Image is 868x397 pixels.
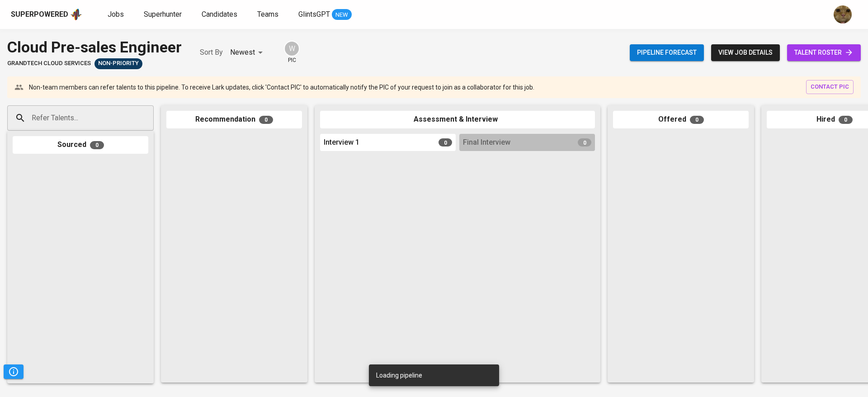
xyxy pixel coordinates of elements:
div: Superpowered [11,9,68,20]
a: GlintsGPT NEW [298,9,352,20]
span: Candidates [202,10,237,19]
div: Loading pipeline [376,367,422,383]
p: Newest [230,47,255,58]
a: Superpoweredapp logo [11,8,82,21]
div: Sufficient Talents in Pipeline [94,58,142,69]
a: Superhunter [144,9,184,20]
button: view job details [711,44,780,61]
div: Offered [613,111,749,128]
img: ec6c0910-f960-4a00-a8f8-c5744e41279e.jpg [834,5,852,24]
span: 0 [259,116,273,124]
p: Sort By [200,47,223,58]
a: Candidates [202,9,239,20]
span: contact pic [811,82,849,92]
a: Teams [257,9,280,20]
button: contact pic [806,80,854,94]
button: Open [149,117,151,119]
a: Jobs [108,9,126,20]
span: Pipeline forecast [637,47,697,58]
span: 0 [690,116,704,124]
img: app logo [70,8,82,21]
span: 0 [439,138,452,147]
span: GrandTech Cloud Services [7,59,91,68]
span: Teams [257,10,278,19]
span: NEW [332,10,352,19]
div: Newest [230,44,266,61]
div: Assessment & Interview [320,111,595,128]
button: Pipeline Triggers [4,364,24,379]
span: Superhunter [144,10,182,19]
span: 0 [839,116,853,124]
span: 0 [578,138,591,147]
span: view job details [718,47,773,58]
div: pic [284,41,300,64]
span: 0 [90,141,104,149]
p: Non-team members can refer talents to this pipeline. To receive Lark updates, click 'Contact PIC'... [29,83,534,92]
div: Recommendation [166,111,302,128]
span: Final Interview [463,137,510,148]
span: Jobs [108,10,124,19]
div: Cloud Pre-sales Engineer [7,36,182,58]
a: talent roster [787,44,861,61]
span: GlintsGPT [298,10,330,19]
span: Interview 1 [324,137,359,148]
div: Sourced [13,136,148,154]
span: Non-Priority [94,59,142,68]
span: talent roster [794,47,854,58]
button: Pipeline forecast [630,44,704,61]
div: W [284,41,300,57]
